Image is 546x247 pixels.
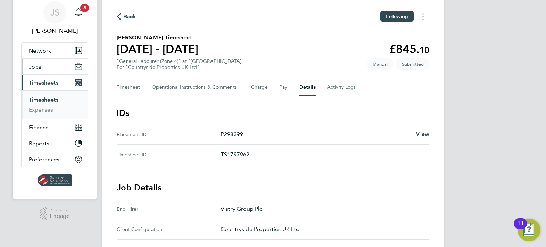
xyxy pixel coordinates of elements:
p: Vistry Group Plc [221,205,424,213]
button: Timesheets [22,75,88,90]
span: This timesheet was manually created. [367,58,394,70]
button: Operational Instructions & Comments [152,79,240,96]
button: Following [380,11,414,22]
img: spheresolutions-logo-retina.png [38,174,72,186]
span: Finance [29,124,49,131]
span: 5 [80,4,89,12]
span: Jobs [29,63,41,70]
div: End Hirer [117,205,221,213]
h3: IDs [117,107,429,119]
p: TS1797962 [221,150,424,159]
span: Preferences [29,156,59,163]
span: 10 [419,45,429,55]
a: View [416,130,429,139]
div: Timesheet ID [117,150,221,159]
button: Timesheets Menu [417,11,429,22]
div: "General Labourer (Zone 4)" at "[GEOGRAPHIC_DATA]" [117,58,244,70]
div: For "Countryside Properties UK Ltd" [117,64,244,70]
app-decimal: £845. [389,42,429,56]
span: JS [50,8,59,17]
div: Timesheets [22,90,88,119]
div: 11 [517,224,524,233]
span: Powered by [50,207,70,213]
button: Details [299,79,316,96]
a: Go to home page [21,174,88,186]
a: Timesheets [29,96,58,103]
h2: [PERSON_NAME] Timesheet [117,33,198,42]
span: Jack Spencer [21,27,88,35]
span: This timesheet is Submitted. [396,58,429,70]
a: 5 [71,1,86,24]
button: Finance [22,119,88,135]
p: Countryside Properties UK Ltd [221,225,424,233]
h1: [DATE] - [DATE] [117,42,198,56]
span: Following [386,13,408,20]
button: Jobs [22,59,88,74]
span: Reports [29,140,49,147]
div: Client Configuration [117,225,221,233]
span: Engage [50,213,70,219]
a: Powered byEngage [40,207,70,221]
div: Placement ID [117,130,221,139]
a: JS[PERSON_NAME] [21,1,88,35]
button: Pay [279,79,288,96]
button: Charge [251,79,268,96]
span: Network [29,47,51,54]
button: Activity Logs [327,79,357,96]
button: Preferences [22,151,88,167]
a: Expenses [29,106,53,113]
button: Network [22,43,88,58]
span: View [416,131,429,138]
button: Timesheet [117,79,140,96]
h3: Job Details [117,182,429,193]
button: Back [117,12,136,21]
button: Open Resource Center, 11 new notifications [518,219,540,241]
button: Reports [22,135,88,151]
span: Back [123,12,136,21]
span: Timesheets [29,79,58,86]
p: P298399 [221,130,410,139]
